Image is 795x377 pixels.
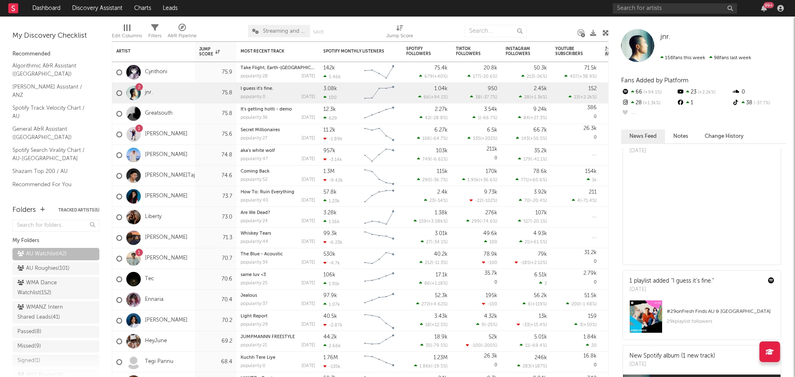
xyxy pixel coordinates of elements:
[199,233,232,243] div: 71.3
[484,107,497,112] div: 3.54k
[431,137,446,141] span: -64.7 %
[428,219,446,224] span: +3.08k %
[523,219,530,224] span: 517
[58,208,99,212] button: Tracked Artists(5)
[532,219,546,224] span: -20.1 %
[521,137,529,141] span: 143
[518,156,547,162] div: ( )
[301,115,315,120] div: [DATE]
[241,219,268,223] div: popularity: 24
[671,278,714,284] a: "I guess it's fine."
[436,199,446,203] span: -54 %
[323,231,337,236] div: 99.3k
[421,239,448,245] div: ( )
[456,145,497,165] div: 0
[483,231,497,236] div: 49.6k
[478,116,480,120] span: 1
[145,193,188,200] a: [PERSON_NAME]
[386,31,413,41] div: Jump Score
[732,98,787,108] div: 38
[516,177,547,182] div: ( )
[570,74,578,79] span: 407
[585,169,597,174] div: 154k
[148,21,161,45] div: Filters
[199,47,220,57] div: Jump Score
[417,136,448,141] div: ( )
[524,199,530,203] span: 70
[482,95,496,100] span: -37.7 %
[534,190,547,195] div: 3.92k
[17,303,76,322] div: WMANZ Intern Shared Leads ( 41 )
[145,358,173,365] a: Tegi Pannu
[301,74,315,79] div: [DATE]
[145,69,167,76] a: Cynthoni
[323,86,337,91] div: 3.08k
[17,278,76,298] div: WMA Dance Watchlist ( 152 )
[764,2,774,8] div: 99 +
[580,95,595,100] span: +2.2k %
[472,115,497,120] div: ( )
[583,126,597,131] div: 26.3k
[241,115,268,120] div: popularity: 36
[199,88,232,98] div: 75.8
[241,252,315,257] div: The Blue - Acoustic
[529,178,546,182] span: +60.6 %
[145,172,200,179] a: [PERSON_NAME]Tajor
[323,157,342,162] div: -3.14k
[323,74,341,79] div: 5.46k
[145,131,188,138] a: [PERSON_NAME]
[168,31,197,41] div: A&R Pipeline
[241,211,270,215] a: Are We Dead?
[424,74,433,79] span: 679
[642,101,660,106] span: +1.3k %
[241,128,315,132] div: Secret Millionaires
[12,82,91,99] a: [PERSON_NAME] Assistant / ANZ
[621,108,676,119] div: --
[518,219,547,224] div: ( )
[533,127,547,133] div: 66.7k
[487,127,497,133] div: 6.5k
[361,103,398,124] svg: Chart title
[112,21,142,45] div: Edit Columns
[530,116,546,120] span: +27.3 %
[241,169,270,174] a: Coming Back
[199,67,232,77] div: 75.9
[301,178,315,182] div: [DATE]
[475,199,482,203] span: -22
[168,21,197,45] div: A&R Pipeline
[361,228,398,248] svg: Chart title
[642,90,662,95] span: +94.1 %
[323,210,337,216] div: 3.28k
[761,5,767,12] button: 99+
[521,74,547,79] div: ( )
[434,127,448,133] div: 6.27k
[533,107,547,112] div: 9.24k
[12,205,36,215] div: Folders
[481,116,496,120] span: -66.7 %
[534,148,547,154] div: 35.2k
[145,338,167,345] a: HeyJune
[584,65,597,71] div: 71.5k
[241,157,268,161] div: popularity: 47
[199,212,232,222] div: 73.0
[145,255,188,262] a: [PERSON_NAME]
[533,169,547,174] div: 78.6k
[301,95,315,99] div: [DATE]
[485,210,497,216] div: 276k
[535,74,546,79] span: -26 %
[462,177,497,182] div: ( )
[241,149,315,153] div: aka's white wolf
[199,171,232,181] div: 74.6
[605,46,638,56] span: 7-Day Fans Added
[12,180,91,189] a: Recommended For You
[484,252,497,257] div: 78.9k
[506,46,535,56] div: Instagram Followers
[116,49,178,54] div: Artist
[530,240,546,245] span: +61.5 %
[301,157,315,161] div: [DATE]
[432,240,446,245] span: -34.1 %
[241,107,292,112] a: It's getting hotti - demo
[323,219,340,224] div: 1.16k
[527,74,534,79] span: 213
[361,207,398,228] svg: Chart title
